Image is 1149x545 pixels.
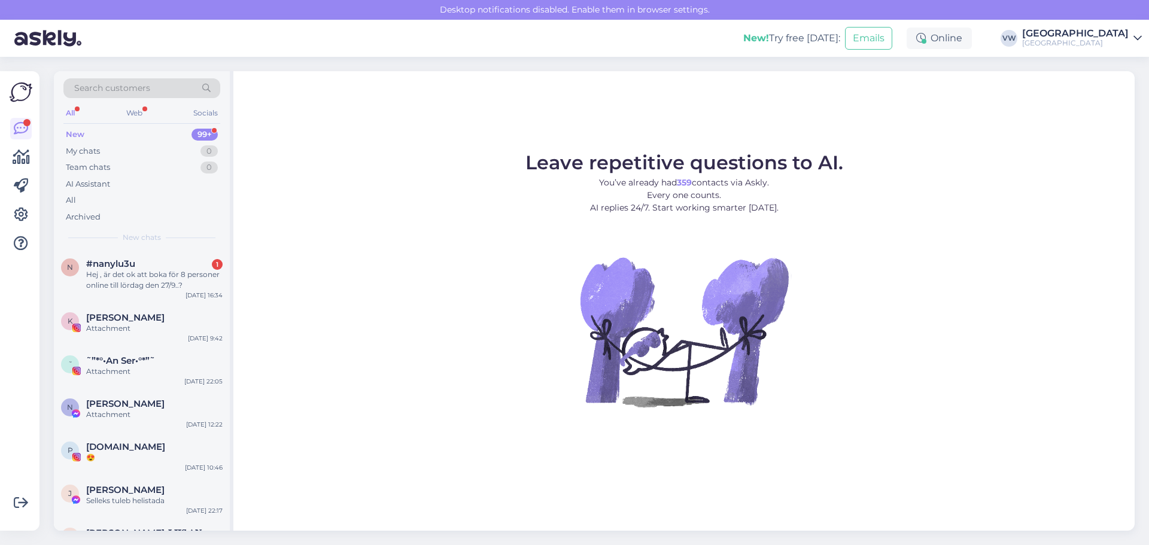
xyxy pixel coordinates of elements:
img: No Chat active [576,224,792,439]
div: New [66,129,84,141]
span: J [68,489,72,498]
img: Askly Logo [10,81,32,103]
div: Attachment [86,409,223,420]
div: [DATE] 22:17 [186,506,223,515]
div: [DATE] 12:22 [186,420,223,429]
span: 𝐀𝐍𝐍𝐀-𝐋𝐈𝐈𝐒 𝐀𝐍𝐍𝐔𝐒 [86,528,211,538]
div: Selleks tuleb helistada [86,495,223,506]
div: All [66,194,76,206]
span: New chats [123,232,161,243]
div: [GEOGRAPHIC_DATA] [1022,29,1129,38]
div: Archived [66,211,101,223]
div: VW [1001,30,1017,47]
span: n [67,263,73,272]
div: Team chats [66,162,110,173]
span: K [68,316,73,325]
span: #nanylu3u [86,258,135,269]
button: Emails [845,27,892,50]
span: Leave repetitive questions to AI. [525,151,843,174]
div: Socials [191,105,220,121]
div: [GEOGRAPHIC_DATA] [1022,38,1129,48]
div: All [63,105,77,121]
div: Attachment [86,323,223,334]
b: New! [743,32,769,44]
div: Try free [DATE]: [743,31,840,45]
span: ˜ [68,360,72,369]
div: Hej , är det ok att boka för 8 personer online till lördag den 27/9..? [86,269,223,291]
div: Web [124,105,145,121]
div: AI Assistant [66,178,110,190]
span: Päevapraad.ee [86,442,165,452]
span: Search customers [74,82,150,95]
div: 0 [200,145,218,157]
div: [DATE] 9:42 [188,334,223,343]
div: My chats [66,145,100,157]
div: [DATE] 22:05 [184,377,223,386]
div: 😍 [86,452,223,463]
div: [DATE] 10:46 [185,463,223,472]
span: P [68,446,73,455]
b: 359 [677,177,692,188]
span: Nele Grandberg [86,398,165,409]
div: 0 [200,162,218,173]
span: N [67,403,73,412]
span: Katri Kägo [86,312,165,323]
span: Jaanika Aasav [86,485,165,495]
div: [DATE] 16:34 [186,291,223,300]
p: You’ve already had contacts via Askly. Every one counts. AI replies 24/7. Start working smarter [... [525,176,843,214]
a: [GEOGRAPHIC_DATA][GEOGRAPHIC_DATA] [1022,29,1142,48]
div: Attachment [86,366,223,377]
span: ˜”*°•An Ser•°*”˜ [86,355,155,366]
div: 99+ [191,129,218,141]
div: 1 [212,259,223,270]
div: Online [907,28,972,49]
